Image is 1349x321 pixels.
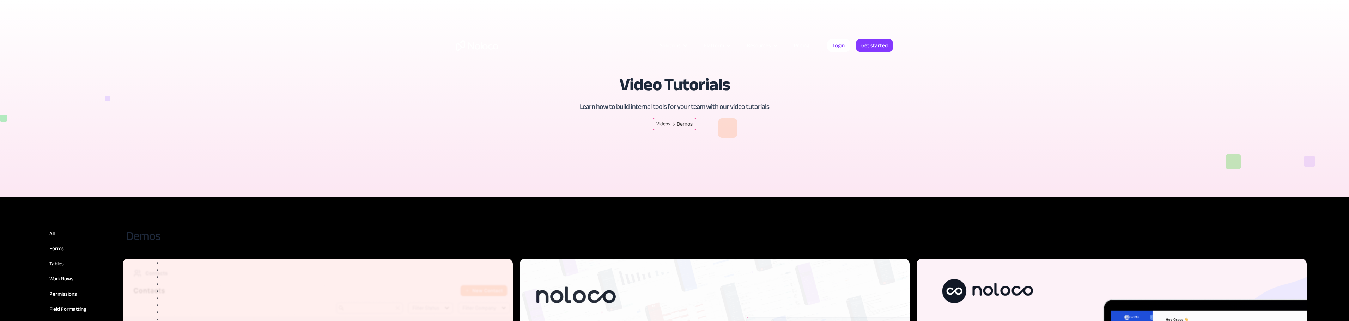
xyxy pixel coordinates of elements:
a: Pricing [785,41,818,50]
div: Forms [49,244,64,253]
a: Tables [42,257,106,270]
div: Resources [747,41,771,50]
div: Platform [695,41,738,50]
div: All [49,229,55,238]
div: Solutions [660,41,681,50]
div: Field Formatting [49,304,86,314]
h1: Video Tutorials [619,74,730,95]
a: home [456,40,498,51]
a: Login [827,39,850,52]
h2: Demos [123,229,1307,246]
a: Forms [42,242,106,255]
a: All [42,227,106,240]
div: Demos [677,121,693,127]
div: Platform [704,41,724,50]
h2: Learn how to build internal tools for your team with our video tutorials [545,102,804,111]
a: Permissions [42,288,106,300]
div: Tables [49,259,64,268]
div: Permissions [49,289,77,298]
div: Solutions [651,41,695,50]
a: Get started [856,39,893,52]
a: Videos [656,121,670,127]
div: Workflows [49,274,73,283]
div: Resources [738,41,785,50]
a: Workflows [42,272,106,285]
a: Field Formatting [42,303,106,315]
